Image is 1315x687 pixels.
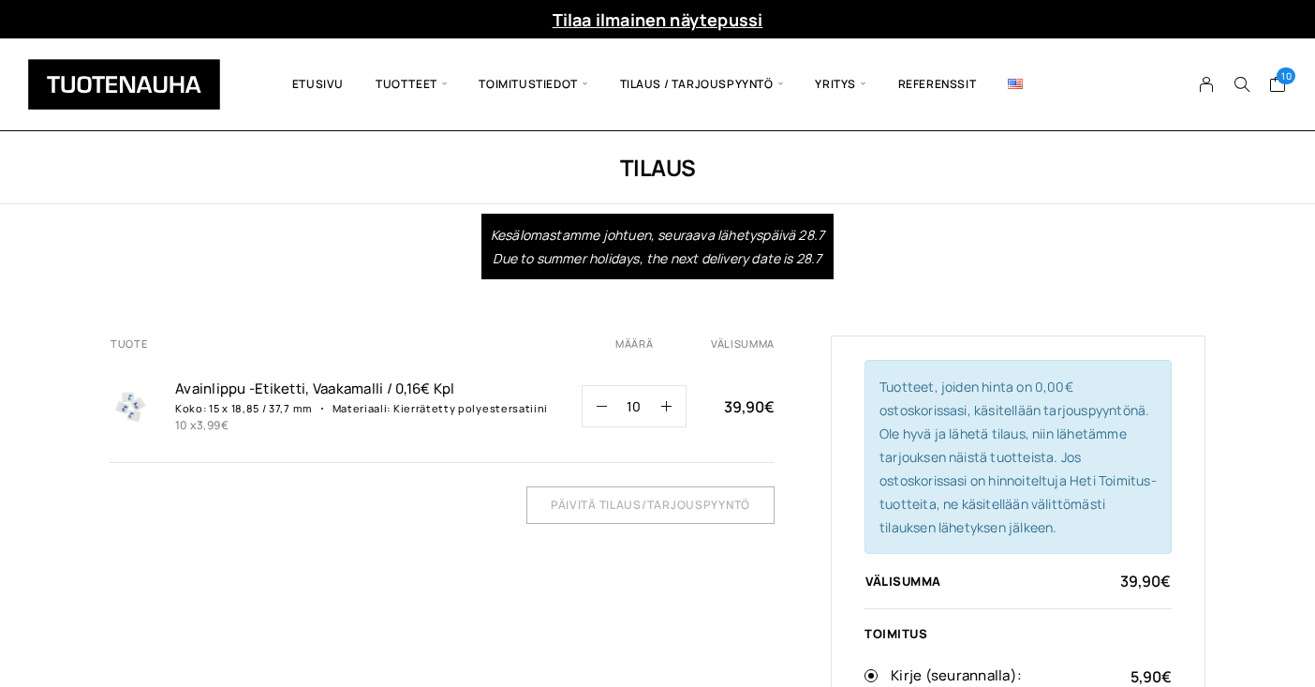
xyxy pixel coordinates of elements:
a: Avainlippu -Etiketti, Vaakamalli / 0,16€ Kpl [175,380,558,398]
th: Välisumma [710,336,775,351]
a: My Account [1189,76,1225,93]
dt: Materiaali: [316,401,392,415]
a: Cart [1269,75,1287,97]
bdi: 39,90 [1120,571,1171,591]
span: € [764,396,775,417]
span: € [221,417,229,433]
span: € [1161,666,1172,687]
div: Kesälomastamme johtuen, seuraava lähetyspäivä 28.7 Due to summer holidays, the next delivery date... [481,214,834,279]
span: 10 [1277,67,1295,84]
button: Search [1224,76,1260,93]
span: Tuotteet [360,52,463,116]
a: Tilaa ilmainen näytepussi [553,8,763,31]
div: Toimitus [864,627,1172,640]
input: Päivitä tilaus/tarjouspyyntö [526,486,775,524]
span: Yritys [799,52,881,116]
bdi: 39,90 [724,396,775,417]
span: Toimitustiedot [463,52,603,116]
span: Tuotteet, joiden hinta on 0,00€ ostoskorissasi, käsitellään tarjouspyyntönä. Ole hyvä ja lähetä t... [879,378,1157,536]
span: Tilaus / Tarjouspyyntö [604,52,800,116]
bdi: 3,99 [197,417,229,433]
th: Määrä [582,336,710,351]
dt: Koko: [175,401,206,415]
span: 10 x [175,417,229,433]
th: Välisumma [864,573,1040,590]
p: Kierrätetty polyestersatiini [393,401,548,415]
input: Määrä [607,386,661,426]
span: € [1160,571,1171,591]
img: Tuotenauha Oy [28,59,220,110]
img: English [1008,79,1023,89]
h1: Tilaus [110,152,1205,183]
bdi: 5,90 [1130,666,1172,687]
a: Etusivu [276,52,360,116]
img: Tilaus 1 [110,385,152,427]
p: 15 x 18,85 / 37,7 mm [209,401,313,415]
th: Tuote [110,336,582,351]
a: Referenssit [882,52,993,116]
